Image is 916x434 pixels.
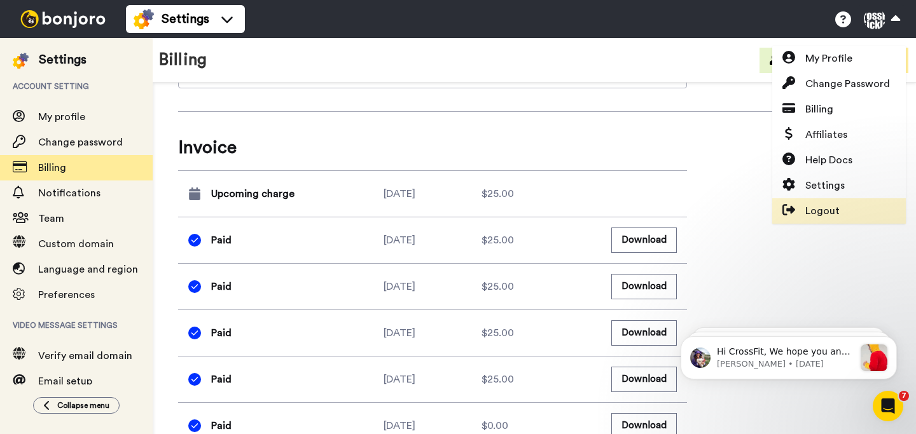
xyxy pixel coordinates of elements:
span: Change Password [805,76,890,92]
div: Settings [39,51,87,69]
span: Collapse menu [57,400,109,410]
div: [DATE] [384,325,482,341]
h1: Billing [159,51,207,69]
a: Billing [772,97,906,122]
a: My Profile [772,46,906,71]
span: Invoice [178,135,687,160]
span: Team [38,214,64,224]
span: Notifications [38,188,101,198]
img: bj-logo-header-white.svg [15,10,111,28]
a: Help Docs [772,147,906,173]
div: [DATE] [384,418,482,433]
span: $25.00 [482,233,514,248]
span: Email setup [38,376,92,386]
div: [DATE] [384,279,482,294]
span: $25.00 [482,325,514,341]
span: Settings [162,10,209,28]
div: [DATE] [384,233,482,248]
span: Change password [38,137,123,147]
button: Invite [760,48,822,73]
span: Affiliates [805,127,847,142]
span: Custom domain [38,239,114,249]
span: $25.00 [482,372,514,387]
button: Collapse menu [33,397,120,414]
span: Language and region [38,264,138,275]
span: Settings [805,178,845,193]
a: Settings [772,173,906,198]
span: 7 [899,391,909,401]
iframe: Intercom live chat [873,391,903,421]
span: Paid [211,372,232,387]
img: settings-colored.svg [13,53,29,69]
span: Billing [805,102,833,117]
span: Help Docs [805,153,852,168]
span: Verify email domain [38,351,132,361]
button: Download [611,274,677,299]
img: settings-colored.svg [134,9,154,29]
div: [DATE] [384,372,482,387]
a: Change Password [772,71,906,97]
button: Download [611,320,677,345]
a: Logout [772,198,906,224]
span: Logout [805,203,840,219]
span: Upcoming charge [211,186,295,201]
div: [DATE] [384,186,482,201]
a: Affiliates [772,122,906,147]
div: $25.00 [482,186,579,201]
span: $0.00 [482,418,508,433]
span: Billing [38,163,66,173]
span: Paid [211,279,232,294]
span: My profile [38,112,85,122]
span: Paid [211,325,232,341]
button: Download [611,227,677,252]
span: Preferences [38,290,95,300]
span: Paid [211,233,232,248]
button: Download [611,367,677,391]
iframe: Intercom notifications message [662,311,916,400]
span: My Profile [805,51,852,66]
span: Paid [211,418,232,433]
span: $25.00 [482,279,514,294]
